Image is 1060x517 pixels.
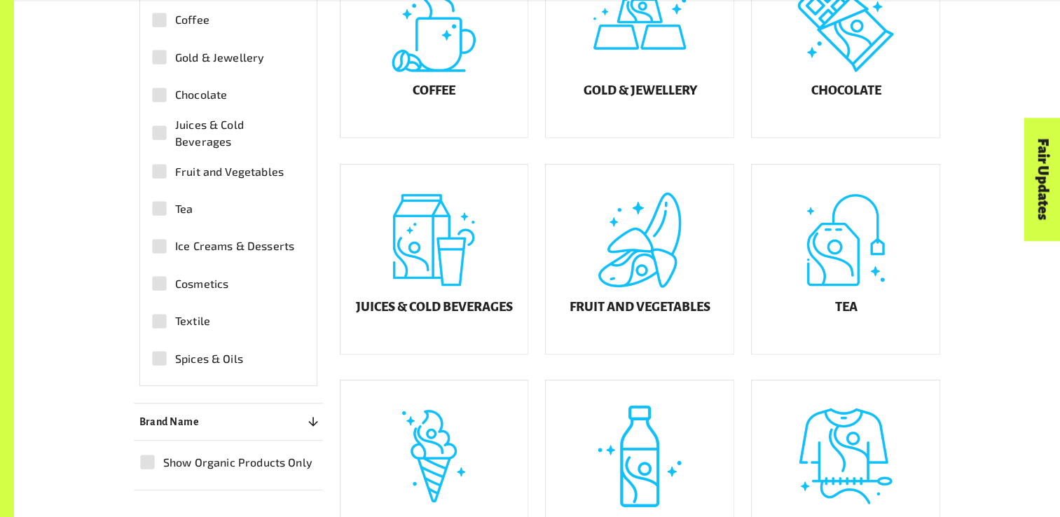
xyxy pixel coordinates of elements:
span: Textile [175,312,210,329]
h5: Tea [834,300,857,314]
h5: Coffee [413,83,455,97]
span: Ice Creams & Desserts [175,237,294,254]
h5: Juices & Cold Beverages [355,300,512,314]
span: Tea [175,200,193,217]
span: Fruit and Vegetables [175,163,284,180]
span: Gold & Jewellery [175,49,264,66]
h5: Fruit and Vegetables [570,300,710,314]
a: Fruit and Vegetables [545,164,734,354]
span: Juices & Cold Beverages [175,116,298,150]
a: Tea [751,164,940,354]
button: Brand Name [134,409,323,434]
h5: Chocolate [811,83,881,97]
span: Chocolate [175,86,227,103]
span: Coffee [175,11,209,28]
span: Show Organic Products Only [163,454,312,471]
span: Spices & Oils [175,350,243,367]
p: Brand Name [139,413,200,430]
span: Cosmetics [175,275,228,292]
a: Juices & Cold Beverages [340,164,529,354]
h5: Gold & Jewellery [583,83,696,97]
